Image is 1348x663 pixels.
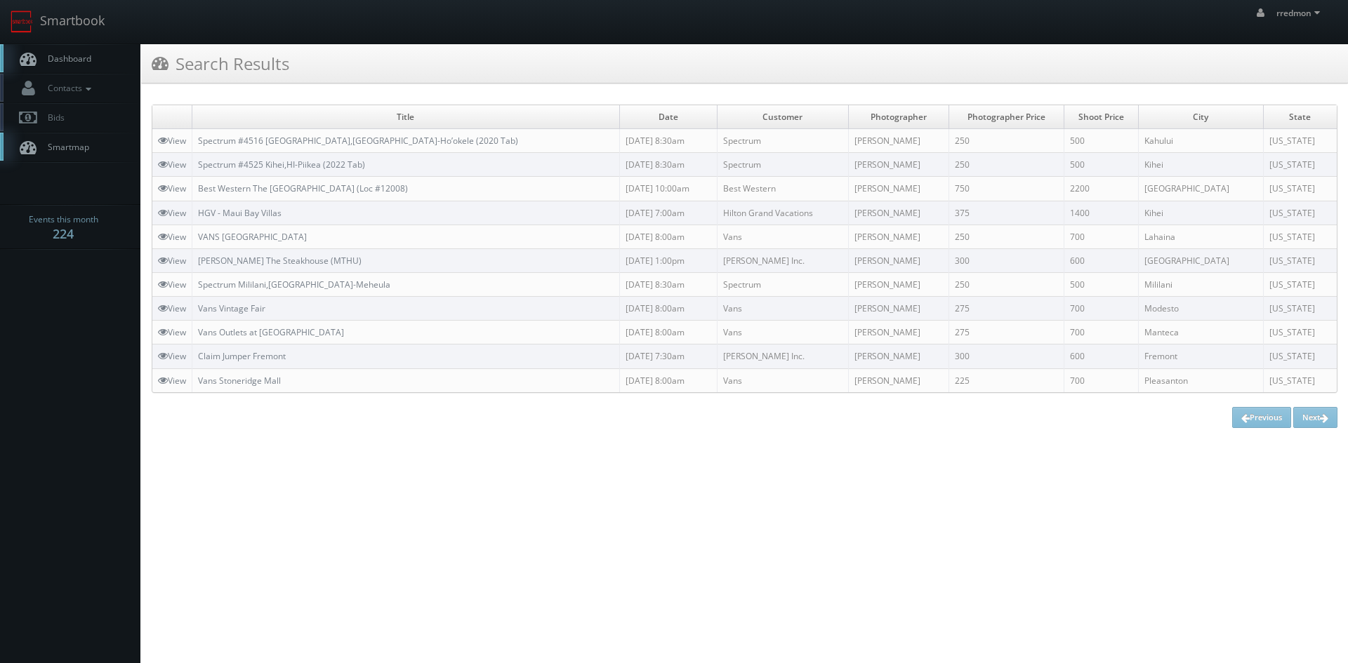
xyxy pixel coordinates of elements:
td: [US_STATE] [1263,248,1337,272]
strong: 224 [53,225,74,242]
a: Vans Outlets at [GEOGRAPHIC_DATA] [198,326,344,338]
td: Vans [717,297,848,321]
a: HGV - Maui Bay Villas [198,207,282,219]
td: 750 [949,177,1064,201]
td: Kahului [1138,129,1263,153]
td: Kihei [1138,153,1263,177]
td: Best Western [717,177,848,201]
td: [US_STATE] [1263,177,1337,201]
td: [DATE] 10:00am [619,177,717,201]
a: View [158,279,186,290]
h3: Search Results [152,51,289,76]
td: Fremont [1138,344,1263,368]
a: Spectrum #4525 Kihei,HI-Piikea (2022 Tab) [198,159,365,170]
a: View [158,326,186,338]
span: Bids [41,112,65,123]
td: [PERSON_NAME] [848,177,949,201]
a: View [158,350,186,362]
td: Manteca [1138,321,1263,344]
td: 600 [1064,344,1139,368]
td: [PERSON_NAME] [848,344,949,368]
td: Lahaina [1138,225,1263,248]
td: State [1263,105,1337,129]
td: Hilton Grand Vacations [717,201,848,225]
td: 700 [1064,321,1139,344]
a: View [158,135,186,147]
td: 275 [949,297,1064,321]
td: Title [192,105,620,129]
td: 250 [949,129,1064,153]
a: Spectrum Mililani,[GEOGRAPHIC_DATA]-Meheula [198,279,390,290]
a: Claim Jumper Fremont [198,350,286,362]
td: [US_STATE] [1263,321,1337,344]
td: 700 [1064,225,1139,248]
td: [PERSON_NAME] [848,201,949,225]
a: Vans Stoneridge Mall [198,375,281,387]
td: [DATE] 8:00am [619,368,717,392]
a: View [158,182,186,194]
td: 600 [1064,248,1139,272]
td: 2200 [1064,177,1139,201]
td: 250 [949,153,1064,177]
td: Pleasanton [1138,368,1263,392]
a: Vans Vintage Fair [198,302,265,314]
td: Spectrum [717,153,848,177]
td: [PERSON_NAME] [848,129,949,153]
td: [US_STATE] [1263,344,1337,368]
td: Mililani [1138,272,1263,296]
td: 500 [1064,129,1139,153]
td: [DATE] 1:00pm [619,248,717,272]
td: [DATE] 8:30am [619,272,717,296]
td: [PERSON_NAME] Inc. [717,248,848,272]
span: Contacts [41,82,95,94]
td: [PERSON_NAME] [848,368,949,392]
td: [DATE] 7:00am [619,201,717,225]
td: [US_STATE] [1263,297,1337,321]
td: [DATE] 8:00am [619,225,717,248]
td: 500 [1064,272,1139,296]
td: 500 [1064,153,1139,177]
td: [DATE] 8:00am [619,321,717,344]
td: [US_STATE] [1263,153,1337,177]
td: [DATE] 7:30am [619,344,717,368]
a: View [158,302,186,314]
span: Events this month [29,213,98,227]
td: [GEOGRAPHIC_DATA] [1138,248,1263,272]
td: Spectrum [717,272,848,296]
a: View [158,159,186,170]
td: 250 [949,225,1064,248]
a: Spectrum #4516 [GEOGRAPHIC_DATA],[GEOGRAPHIC_DATA]-Ho’okele (2020 Tab) [198,135,518,147]
td: [PERSON_NAME] [848,248,949,272]
td: Vans [717,321,848,344]
td: [GEOGRAPHIC_DATA] [1138,177,1263,201]
td: City [1138,105,1263,129]
td: Shoot Price [1064,105,1139,129]
a: View [158,207,186,219]
td: [US_STATE] [1263,129,1337,153]
td: [DATE] 8:00am [619,297,717,321]
td: [PERSON_NAME] Inc. [717,344,848,368]
td: 375 [949,201,1064,225]
td: Modesto [1138,297,1263,321]
a: [PERSON_NAME] The Steakhouse (MTHU) [198,255,362,267]
a: Best Western The [GEOGRAPHIC_DATA] (Loc #12008) [198,182,408,194]
td: Customer [717,105,848,129]
span: rredmon [1276,7,1324,19]
td: Photographer Price [949,105,1064,129]
td: [US_STATE] [1263,272,1337,296]
td: [DATE] 8:30am [619,129,717,153]
a: View [158,375,186,387]
td: Date [619,105,717,129]
a: View [158,231,186,243]
td: 225 [949,368,1064,392]
td: [PERSON_NAME] [848,225,949,248]
td: 300 [949,344,1064,368]
td: 300 [949,248,1064,272]
td: 1400 [1064,201,1139,225]
td: Vans [717,225,848,248]
td: 250 [949,272,1064,296]
td: [PERSON_NAME] [848,272,949,296]
td: Spectrum [717,129,848,153]
td: [PERSON_NAME] [848,297,949,321]
td: 700 [1064,368,1139,392]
